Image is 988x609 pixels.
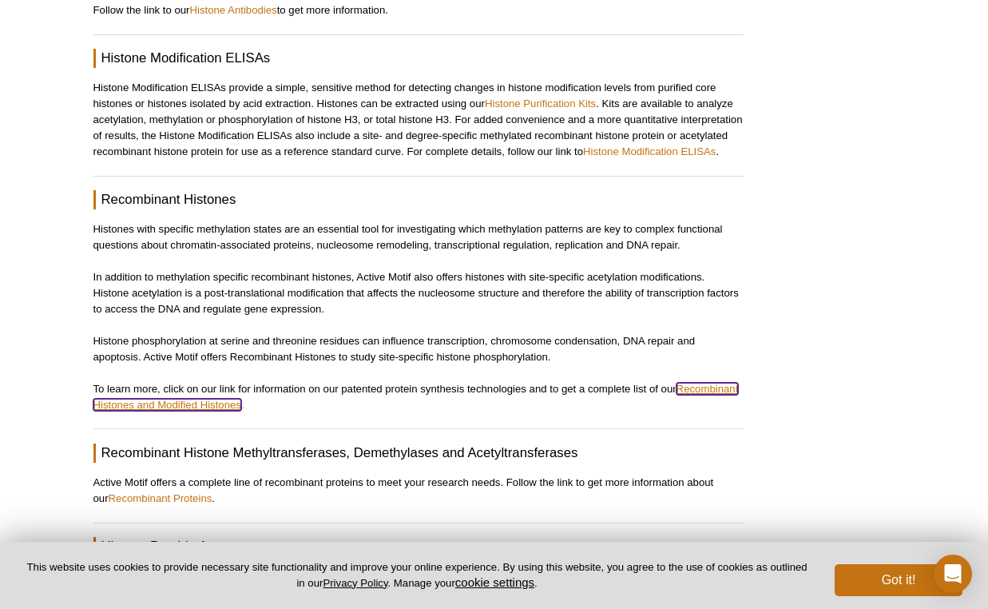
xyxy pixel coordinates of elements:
h3: Recombinant Histones [93,190,744,209]
p: In addition to methylation specific recombinant histones, Active Motif also offers histones with ... [93,269,744,317]
p: Histones with specific methylation states are an essential tool for investigating which methylati... [93,221,744,253]
a: Recombinant Histones and Modified Histones [93,383,739,411]
a: Histone Modification ELISAs [583,145,716,157]
p: This website uses cookies to provide necessary site functionality and improve your online experie... [26,560,808,591]
a: Histone Antibodies [189,4,276,16]
a: Histone Purification Kits [485,98,596,109]
a: Recombinant Proteins [109,492,212,504]
h3: Recombinant Histone Methyltransferases, Demethylases and Acetyltransferases [93,444,744,463]
p: Active Motif offers a complete line of recombinant proteins to meet your research needs. Follow t... [93,475,744,507]
h3: Histone Modification ELISAs [93,49,744,68]
p: Histone Modification ELISAs provide a simple, sensitive method for detecting changes in histone m... [93,80,744,160]
h3: Histone Peptide Array [93,537,744,556]
a: Privacy Policy [323,577,387,589]
button: cookie settings [455,575,534,589]
div: Open Intercom Messenger [934,555,972,593]
p: Histone phosphorylation at serine and threonine residues can influence transcription, chromosome ... [93,333,744,365]
p: To learn more, click on our link for information on our patented protein synthesis technologies a... [93,381,744,413]
button: Got it! [835,564,962,596]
